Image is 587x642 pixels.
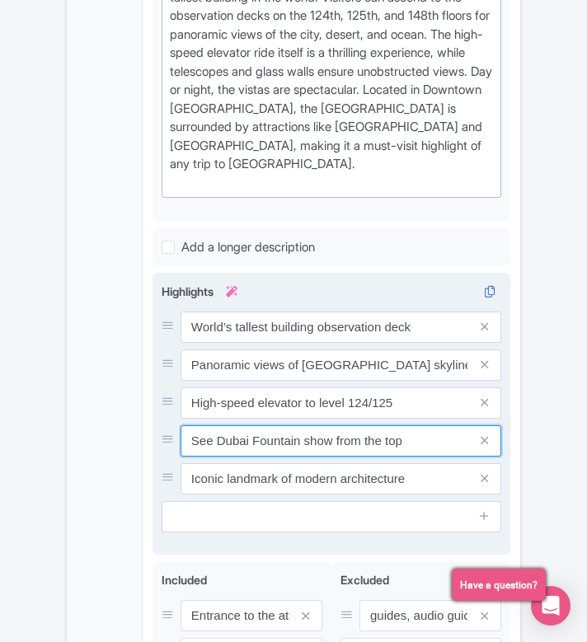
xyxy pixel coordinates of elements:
span: Add a longer description [181,239,315,255]
span: Have a question? [460,578,538,593]
button: Have a question? [452,569,546,601]
span: Included [162,573,207,587]
span: Excluded [340,573,389,587]
div: Open Intercom Messenger [531,586,571,626]
span: Highlights [162,284,214,298]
